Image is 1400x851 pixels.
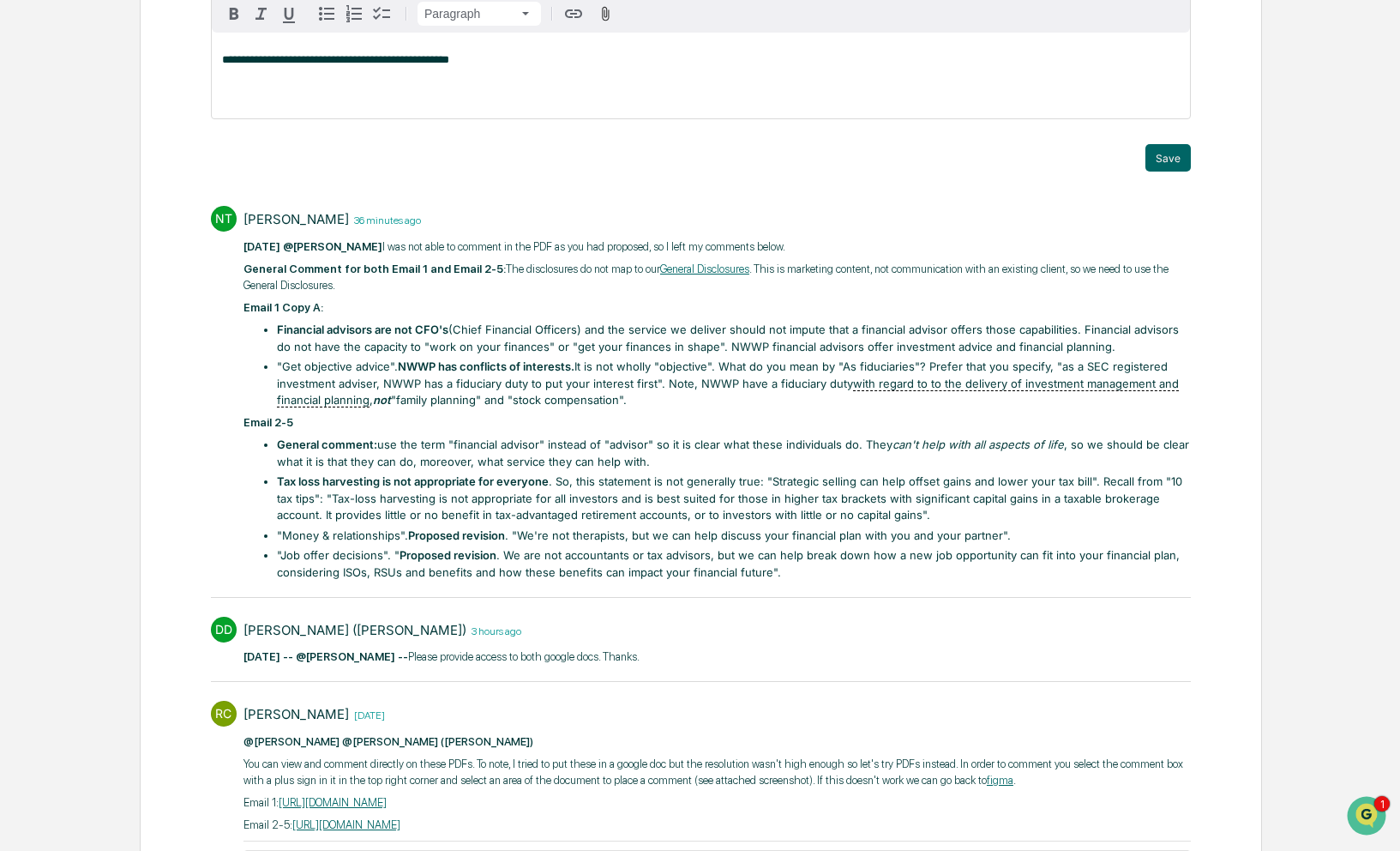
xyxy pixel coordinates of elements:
[10,298,117,329] a: 🖐️Preclearance
[77,148,236,162] div: We're available if you need us!
[660,263,749,275] a: General Disclosures
[121,378,207,392] a: Powered byPylon
[243,211,349,227] div: [PERSON_NAME]
[373,393,391,407] strong: not
[349,212,421,226] time: Tuesday, August 26, 2025 at 2:33:30 PM
[591,3,621,26] button: Attach files
[243,756,1191,789] p: You can view and comment directly on these PDFs. To note, I tried to put these in a google doc bu...
[243,238,1191,256] p: I was not able to comment in the PDF as you had proposed, so I left my comments below.
[243,240,382,253] strong: [DATE] @[PERSON_NAME]
[124,306,138,320] div: 🗄️
[17,190,115,204] div: Past conversations
[277,474,1191,524] li: . So, this statement is not generally true: "Strategic selling can help offset gains and lower yo...
[211,206,237,232] div: NT
[398,359,574,373] strong: NWWP has conflicts of interests.
[291,136,312,157] button: Start new chat
[277,323,448,336] strong: Financial advisors are not CFO's
[142,233,148,247] span: •
[1345,794,1391,841] iframe: Open customer support
[277,547,1191,581] li: "Job offer decisions". " . We are not accountants or tax advisors, but we can help break down how...
[243,622,466,638] div: [PERSON_NAME] ([PERSON_NAME])
[342,735,533,748] span: @[PERSON_NAME] ([PERSON_NAME])
[10,330,115,361] a: 🔎Data Lookup
[1145,144,1191,172] button: Save
[211,701,237,727] div: RC
[349,707,385,721] time: Monday, August 25, 2025 at 12:00:10 PM
[277,474,549,488] strong: Tax loss harvesting is not appropriate for everyone
[77,131,281,148] div: Start new chat
[17,306,31,320] div: 🖐️
[400,548,496,562] strong: Proposed revision
[277,528,1191,545] li: "Money & relationships". . "We're not therapists, but we can help discuss your financial plan wit...
[34,234,48,248] img: 1746055101610-c473b297-6a78-478c-a979-82029cc54cd1
[243,817,1191,834] p: Email 2-5:
[141,305,213,322] span: Attestations
[211,617,237,643] div: DD
[17,131,48,162] img: 1746055101610-c473b297-6a78-478c-a979-82029cc54cd1
[34,305,111,322] span: Preclearance
[279,796,387,809] a: [URL][DOMAIN_NAME]
[243,735,339,748] span: @[PERSON_NAME]
[243,263,506,275] strong: General Comment for both Email 1 and Email 2-5:
[243,416,293,429] strong: Email 2-5
[892,438,1064,451] em: can't help with all aspects of life
[117,298,219,329] a: 🗄️Attestations
[53,233,139,247] span: [PERSON_NAME]
[243,794,1191,812] p: Email 1:
[277,438,377,451] strong: General comment:
[36,131,67,162] img: 8933085812038_c878075ebb4cc5468115_72.jpg
[45,78,283,96] input: Clear
[243,261,1191,294] p: The disclosures do not map to our . This is marketing content, not communication with an existing...
[243,706,349,722] div: [PERSON_NAME]
[17,217,45,244] img: Jack Rasmussen
[171,379,207,392] span: Pylon
[418,2,541,26] button: Block type
[292,818,400,831] a: [URL][DOMAIN_NAME]
[152,233,187,247] span: [DATE]
[408,528,505,542] strong: Proposed revision
[277,322,1191,355] li: (Chief Financial Officers) and the service we deliver should not impute that a financial advisor ...
[17,339,31,353] div: 🔎
[17,36,312,63] p: How can we help?
[277,359,1191,409] li: "Get objective advice". It is not wholly "objective". What do you mean by "As fiduciaries"? Prefe...
[243,301,323,314] strong: Email 1 Copy A:
[243,649,640,666] p: Please provide access to both google docs. Thanks.​
[466,623,521,637] time: Tuesday, August 26, 2025 at 11:59:11 AM
[987,774,1013,787] a: figma
[266,187,312,208] button: See all
[34,337,108,354] span: Data Lookup
[277,437,1191,470] li: use the term "financial advisor" instead of "advisor" so it is clear what these individuals do. T...
[243,650,408,663] strong: [DATE] -- @[PERSON_NAME] --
